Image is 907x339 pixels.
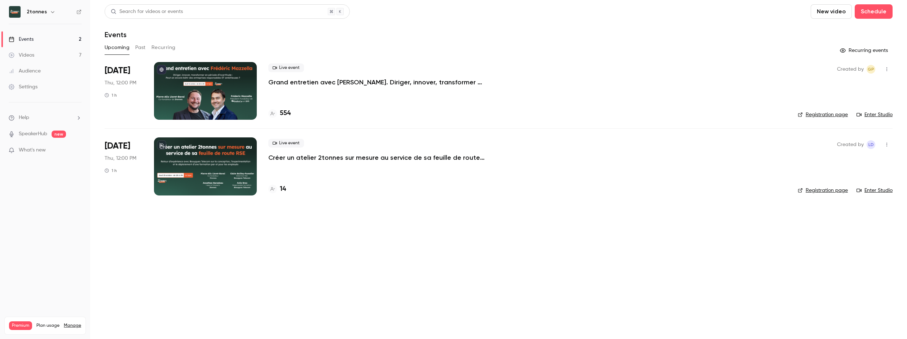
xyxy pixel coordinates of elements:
[9,52,34,59] div: Videos
[36,323,60,329] span: Plan usage
[105,92,117,98] div: 1 h
[105,155,136,162] span: Thu, 12:00 PM
[105,168,117,173] div: 1 h
[9,114,82,122] li: help-dropdown-opener
[867,140,875,149] span: Louis de Jabrun
[811,4,852,19] button: New video
[105,30,127,39] h1: Events
[9,67,41,75] div: Audience
[867,65,875,74] span: Gabrielle Piot
[268,63,304,72] span: Live event
[268,153,485,162] a: Créer un atelier 2tonnes sur mesure au service de sa feuille de route RSE
[837,45,893,56] button: Recurring events
[868,65,874,74] span: GP
[27,8,47,16] h6: 2tonnes
[105,65,130,76] span: [DATE]
[151,42,176,53] button: Recurring
[855,4,893,19] button: Schedule
[798,111,848,118] a: Registration page
[9,321,32,330] span: Premium
[268,184,286,194] a: 14
[19,130,47,138] a: SpeakerHub
[268,109,291,118] a: 554
[111,8,183,16] div: Search for videos or events
[268,78,485,87] a: Grand entretien avec [PERSON_NAME]. Diriger, innover, transformer en période d’incertitude : peut...
[868,140,874,149] span: Ld
[837,65,864,74] span: Created by
[105,42,129,53] button: Upcoming
[19,114,29,122] span: Help
[857,187,893,194] a: Enter Studio
[9,36,34,43] div: Events
[9,6,21,18] img: 2tonnes
[105,62,142,120] div: Oct 16 Thu, 12:00 PM (Europe/Paris)
[798,187,848,194] a: Registration page
[9,83,38,91] div: Settings
[64,323,81,329] a: Manage
[52,131,66,138] span: new
[19,146,46,154] span: What's new
[105,137,142,195] div: Oct 23 Thu, 12:00 PM (Europe/Paris)
[280,109,291,118] h4: 554
[73,147,82,154] iframe: Noticeable Trigger
[105,79,136,87] span: Thu, 12:00 PM
[837,140,864,149] span: Created by
[280,184,286,194] h4: 14
[268,139,304,148] span: Live event
[135,42,146,53] button: Past
[857,111,893,118] a: Enter Studio
[105,140,130,152] span: [DATE]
